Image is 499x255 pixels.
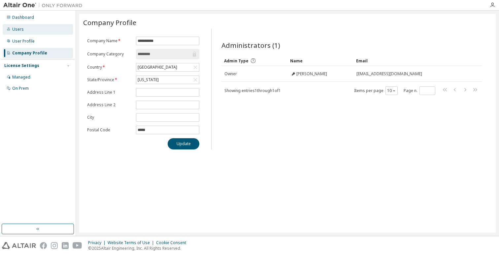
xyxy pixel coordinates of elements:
[137,64,178,71] div: [GEOGRAPHIC_DATA]
[156,240,190,245] div: Cookie Consent
[296,71,327,77] span: [PERSON_NAME]
[290,55,351,66] div: Name
[137,76,160,83] div: [US_STATE]
[87,102,132,108] label: Address Line 2
[87,127,132,133] label: Postal Code
[73,242,82,249] img: youtube.svg
[224,88,281,93] span: Showing entries 1 through 1 of 1
[136,76,199,84] div: [US_STATE]
[12,75,30,80] div: Managed
[168,138,199,149] button: Update
[12,86,29,91] div: On Prem
[354,86,398,95] span: Items per page
[3,2,86,9] img: Altair One
[136,63,199,71] div: [GEOGRAPHIC_DATA]
[224,58,249,64] span: Admin Type
[12,39,35,44] div: User Profile
[51,242,58,249] img: instagram.svg
[83,18,136,27] span: Company Profile
[12,27,24,32] div: Users
[88,240,108,245] div: Privacy
[87,65,132,70] label: Country
[88,245,190,251] p: © 2025 Altair Engineering, Inc. All Rights Reserved.
[87,38,132,44] label: Company Name
[12,50,47,56] div: Company Profile
[224,71,237,77] span: Owner
[387,88,396,93] button: 10
[356,71,422,77] span: [EMAIL_ADDRESS][DOMAIN_NAME]
[87,77,132,82] label: State/Province
[87,115,132,120] label: City
[62,242,69,249] img: linkedin.svg
[12,15,34,20] div: Dashboard
[221,41,280,50] span: Administrators (1)
[108,240,156,245] div: Website Terms of Use
[40,242,47,249] img: facebook.svg
[356,55,463,66] div: Email
[4,63,39,68] div: License Settings
[87,90,132,95] label: Address Line 1
[404,86,435,95] span: Page n.
[87,51,132,57] label: Company Category
[2,242,36,249] img: altair_logo.svg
